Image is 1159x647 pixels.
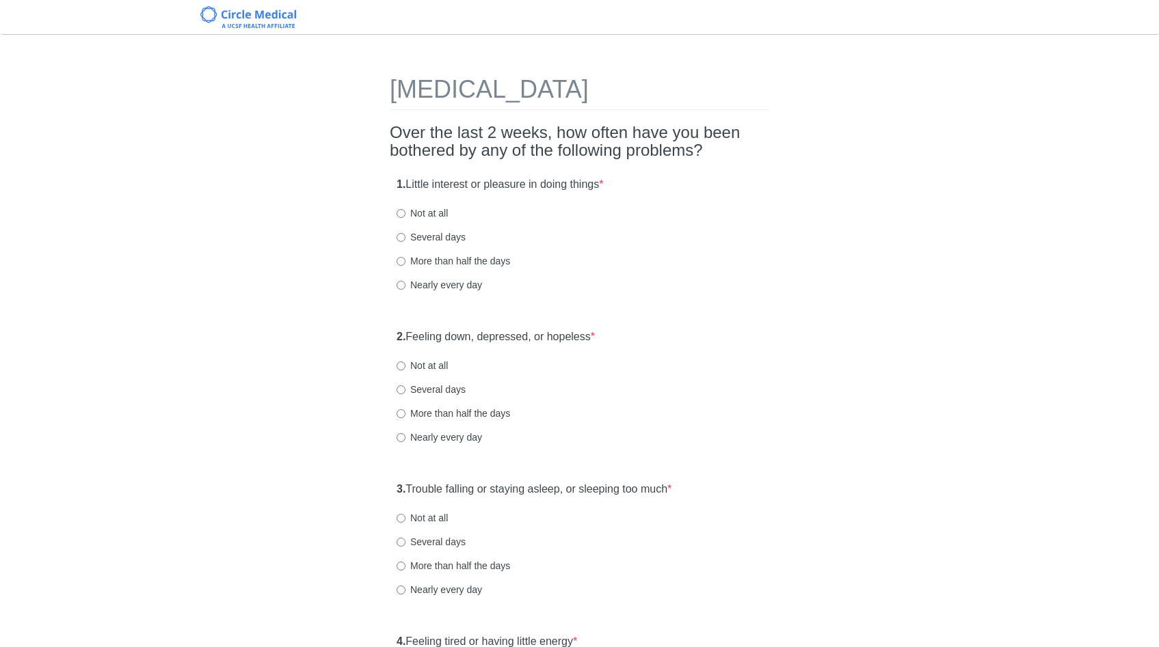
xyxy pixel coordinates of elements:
input: Several days [397,385,405,394]
label: Not at all [397,206,448,220]
input: More than half the days [397,409,405,418]
input: Nearly every day [397,281,405,290]
label: Several days [397,383,466,396]
label: Several days [397,230,466,244]
strong: 2. [397,331,405,342]
img: Circle Medical Logo [200,6,297,28]
input: Nearly every day [397,586,405,594]
input: More than half the days [397,257,405,266]
input: Several days [397,538,405,547]
input: Nearly every day [397,433,405,442]
label: Nearly every day [397,278,482,292]
strong: 1. [397,178,405,190]
label: Several days [397,535,466,549]
label: More than half the days [397,254,510,268]
h2: Over the last 2 weeks, how often have you been bothered by any of the following problems? [390,124,769,160]
input: Not at all [397,514,405,523]
h1: [MEDICAL_DATA] [390,76,769,110]
label: Not at all [397,511,448,525]
label: Feeling down, depressed, or hopeless [397,329,595,345]
label: Trouble falling or staying asleep, or sleeping too much [397,482,671,497]
label: More than half the days [397,407,510,420]
input: More than half the days [397,562,405,570]
strong: 3. [397,483,405,495]
label: Not at all [397,359,448,372]
label: Little interest or pleasure in doing things [397,177,603,193]
input: Not at all [397,209,405,218]
input: Several days [397,233,405,242]
strong: 4. [397,635,405,647]
label: Nearly every day [397,583,482,596]
label: Nearly every day [397,430,482,444]
input: Not at all [397,361,405,370]
label: More than half the days [397,559,510,573]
